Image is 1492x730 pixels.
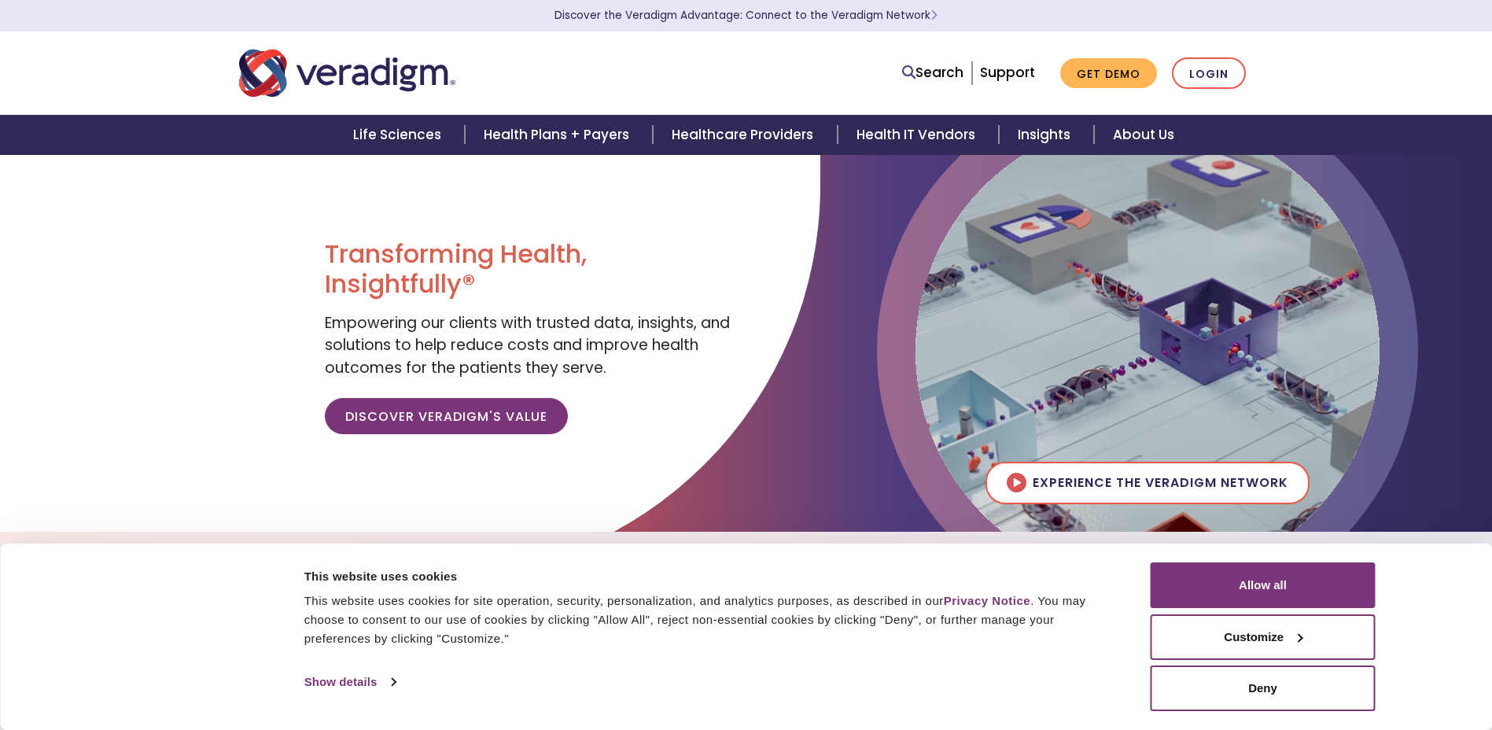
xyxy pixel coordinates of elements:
a: Discover the Veradigm Advantage: Connect to the Veradigm NetworkLearn More [554,8,938,23]
div: This website uses cookies for site operation, security, personalization, and analytics purposes, ... [304,592,1115,648]
a: Show details [304,670,396,694]
button: Customize [1151,614,1376,660]
a: Get Demo [1060,58,1157,89]
a: Support [980,63,1035,82]
a: Careers [941,538,1037,578]
a: Explore Solutions [455,538,631,578]
img: Veradigm logo [239,47,455,99]
a: Insights [999,115,1094,155]
a: Life Sciences [334,115,465,155]
a: Login [1172,57,1246,90]
a: About Us [1094,115,1193,155]
span: Learn More [930,8,938,23]
a: Privacy Notice [944,594,1030,607]
span: Empowering our clients with trusted data, insights, and solutions to help reduce costs and improv... [325,312,730,378]
a: Discover Veradigm's Value [325,398,568,434]
button: Deny [1151,665,1376,711]
a: Health Plans + Payers [465,115,653,155]
h1: Transforming Health, Insightfully® [325,239,734,300]
a: The Veradigm Network [631,538,839,578]
a: Healthcare Providers [653,115,837,155]
button: Allow all [1151,562,1376,608]
div: This website uses cookies [304,567,1115,586]
a: Insights [839,538,941,578]
a: Search [902,62,963,83]
a: Health IT Vendors [838,115,999,155]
